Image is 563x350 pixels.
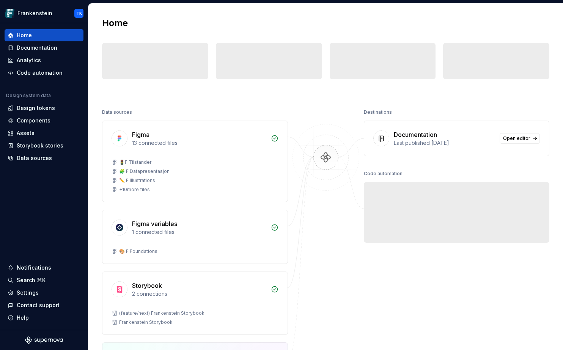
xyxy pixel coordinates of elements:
[5,140,83,152] a: Storybook stories
[5,115,83,127] a: Components
[17,31,32,39] div: Home
[17,129,35,137] div: Assets
[132,139,266,147] div: 13 connected files
[503,135,530,141] span: Open editor
[132,228,266,236] div: 1 connected files
[102,17,128,29] h2: Home
[5,299,83,311] button: Contact support
[17,57,41,64] div: Analytics
[102,272,288,335] a: Storybook2 connections(feature/next) Frankenstein StorybookFrankenstein Storybook
[119,319,173,325] div: Frankenstein Storybook
[17,104,55,112] div: Design tokens
[5,102,83,114] a: Design tokens
[17,264,51,272] div: Notifications
[5,152,83,164] a: Data sources
[17,117,50,124] div: Components
[17,154,52,162] div: Data sources
[119,248,157,254] div: 🎨 F Foundations
[25,336,63,344] svg: Supernova Logo
[119,177,155,184] div: ✏️ F Illustrations
[6,93,51,99] div: Design system data
[132,281,162,290] div: Storybook
[5,287,83,299] a: Settings
[5,127,83,139] a: Assets
[17,314,29,322] div: Help
[132,219,177,228] div: Figma variables
[17,142,63,149] div: Storybook stories
[76,10,82,16] div: TK
[17,69,63,77] div: Code automation
[102,121,288,202] a: Figma13 connected files🚦F Tilstander🧩 F Datapresentasjon✏️ F Illustrations+10more files
[132,130,149,139] div: Figma
[119,310,204,316] div: (feature/next) Frankenstein Storybook
[394,130,437,139] div: Documentation
[17,289,39,297] div: Settings
[5,29,83,41] a: Home
[102,107,132,118] div: Data sources
[5,9,14,18] img: d720e2f0-216c-474b-bea5-031157028467.png
[119,168,170,174] div: 🧩 F Datapresentasjon
[5,42,83,54] a: Documentation
[102,210,288,264] a: Figma variables1 connected files🎨 F Foundations
[5,262,83,274] button: Notifications
[5,67,83,79] a: Code automation
[5,54,83,66] a: Analytics
[394,139,495,147] div: Last published [DATE]
[2,5,86,21] button: FrankensteinTK
[119,159,151,165] div: 🚦F Tilstander
[17,44,57,52] div: Documentation
[364,107,392,118] div: Destinations
[364,168,403,179] div: Code automation
[17,9,52,17] div: Frankenstein
[17,276,46,284] div: Search ⌘K
[119,187,150,193] div: + 10 more files
[5,312,83,324] button: Help
[132,290,266,298] div: 2 connections
[5,274,83,286] button: Search ⌘K
[500,133,540,144] a: Open editor
[17,301,60,309] div: Contact support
